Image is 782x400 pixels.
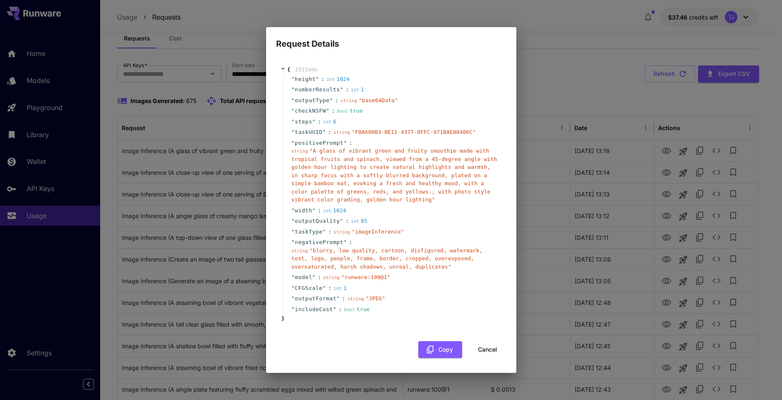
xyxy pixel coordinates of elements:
[349,238,352,247] span: :
[312,274,315,280] span: "
[295,206,312,215] span: width
[340,98,357,103] span: string
[295,86,340,94] span: numberResults
[343,239,347,245] span: "
[342,294,345,303] span: :
[327,75,350,83] div: 1024
[292,218,295,224] span: "
[328,284,332,292] span: :
[292,148,497,203] span: " A glass of vibrant green and fruity smoothie made with tropical fruits and spinach, viewed from...
[292,86,295,93] span: "
[341,274,390,280] span: " runware:100@1 "
[322,285,326,291] span: "
[292,108,295,114] span: "
[295,96,329,105] span: outputType
[469,341,506,358] button: Cancel
[351,86,364,94] div: 1
[334,284,347,292] div: 1
[352,129,475,135] span: " F0A680B3-BE11-4377-8FFC-971BAE80486C "
[295,228,323,236] span: taskType
[323,118,337,126] div: 6
[351,217,367,225] div: 85
[337,108,348,114] span: bool
[327,77,335,82] span: int
[328,228,332,236] span: :
[359,97,398,103] span: " base64Data "
[329,97,333,103] span: "
[292,285,295,291] span: "
[323,208,332,214] span: int
[318,118,321,126] span: :
[292,140,295,146] span: "
[292,247,483,270] span: " blurry, low quality, cartoon, disfigured, watermark, text, logo, people, frame, border, cropped...
[351,219,359,224] span: int
[318,273,321,282] span: :
[337,295,340,302] span: "
[295,107,326,115] span: checkNSFW
[292,76,295,82] span: "
[292,274,295,280] span: "
[295,118,312,126] span: steps
[347,296,364,302] span: string
[326,108,329,114] span: "
[295,75,316,83] span: height
[287,65,291,74] span: {
[344,305,370,314] div: true
[295,139,344,147] span: positivePrompt
[351,87,359,93] span: int
[343,140,347,146] span: "
[332,107,335,115] span: :
[335,96,338,105] span: :
[344,307,355,312] span: bool
[292,129,295,135] span: "
[340,218,343,224] span: "
[295,217,340,225] span: outputQuality
[334,286,342,291] span: int
[295,294,337,303] span: outputFormat
[295,284,323,292] span: CFGScale
[321,75,324,83] span: :
[340,86,343,93] span: "
[295,305,333,314] span: includeCost
[292,97,295,103] span: "
[292,306,295,312] span: "
[418,341,462,358] button: Copy
[333,306,336,312] span: "
[349,139,352,147] span: :
[292,248,308,254] span: string
[295,273,312,282] span: model
[318,206,321,215] span: :
[334,130,350,135] span: string
[295,128,323,136] span: taskUUID
[312,207,315,214] span: "
[328,128,332,136] span: :
[337,107,363,115] div: true
[292,239,295,245] span: "
[292,148,308,154] span: string
[323,206,346,215] div: 1024
[292,229,295,235] span: "
[322,229,326,235] span: "
[292,207,295,214] span: "
[323,275,340,280] span: string
[266,27,516,50] h2: Request Details
[352,229,404,235] span: " imageInference "
[312,118,315,125] span: "
[366,295,385,302] span: " JPEG "
[292,295,295,302] span: "
[294,66,317,73] span: 15 item s
[322,129,326,135] span: "
[345,86,349,94] span: :
[323,119,332,125] span: int
[292,118,295,125] span: "
[316,76,319,82] span: "
[345,217,349,225] span: :
[334,229,350,235] span: string
[339,305,342,314] span: :
[295,238,344,247] span: negativePrompt
[280,314,285,323] span: }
